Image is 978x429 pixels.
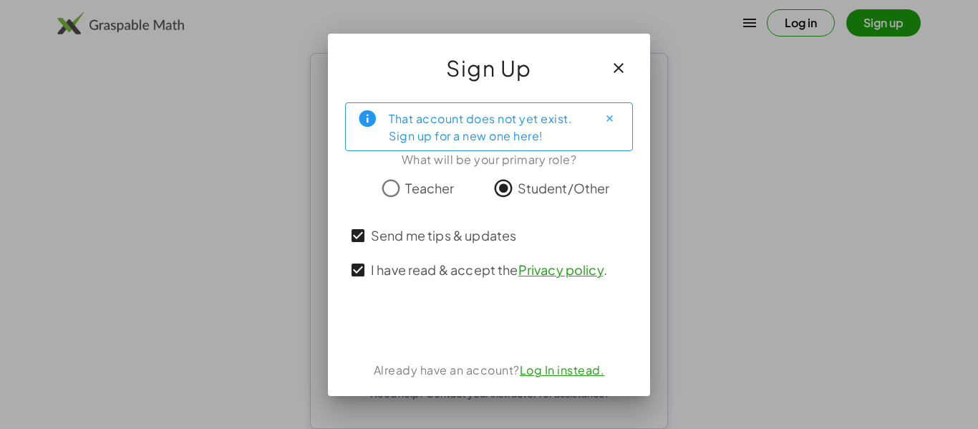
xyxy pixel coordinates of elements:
[446,51,532,85] span: Sign Up
[518,178,610,198] span: Student/Other
[389,109,586,145] div: That account does not yet exist. Sign up for a new one here!
[345,151,633,168] div: What will be your primary role?
[371,226,516,245] span: Send me tips & updates
[518,261,604,278] a: Privacy policy
[598,107,621,130] button: Close
[410,309,568,340] iframe: Sign in with Google Button
[345,362,633,379] div: Already have an account?
[371,260,607,279] span: I have read & accept the .
[405,178,454,198] span: Teacher
[520,362,605,377] a: Log In instead.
